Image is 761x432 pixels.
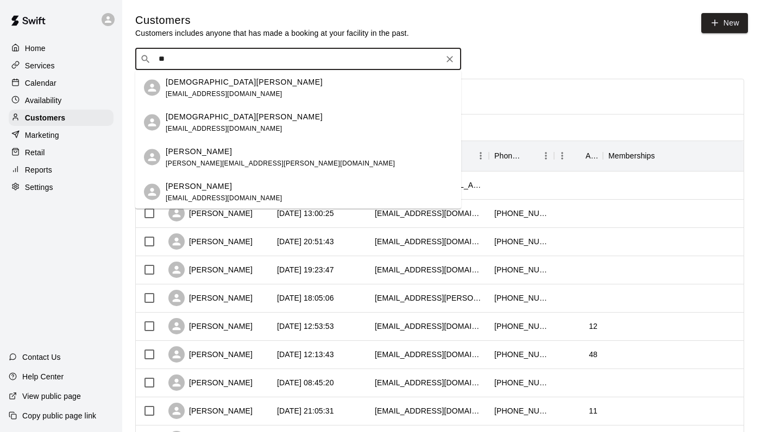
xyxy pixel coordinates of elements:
[375,405,483,416] div: ryanjramos@mac.com
[277,264,334,275] div: 2025-08-18 19:23:47
[277,236,334,247] div: 2025-08-18 20:51:43
[375,377,483,388] div: rociioharo@gmail.com
[135,28,409,39] p: Customers includes anyone that has made a booking at your facility in the past.
[22,410,96,421] p: Copy public page link
[489,141,554,171] div: Phone Number
[608,141,655,171] div: Memberships
[168,290,253,306] div: [PERSON_NAME]
[25,164,52,175] p: Reports
[168,403,253,419] div: [PERSON_NAME]
[25,78,56,88] p: Calendar
[589,405,598,416] div: 11
[655,148,670,163] button: Sort
[22,352,61,363] p: Contact Us
[494,141,523,171] div: Phone Number
[9,162,114,178] a: Reports
[166,76,323,87] p: [DEMOGRAPHIC_DATA][PERSON_NAME]
[277,208,334,219] div: 2025-08-19 13:00:25
[166,180,232,192] p: [PERSON_NAME]
[25,60,55,71] p: Services
[166,159,395,167] span: [PERSON_NAME][EMAIL_ADDRESS][PERSON_NAME][DOMAIN_NAME]
[25,130,59,141] p: Marketing
[570,148,586,163] button: Sort
[494,208,549,219] div: +13234792395
[442,52,457,67] button: Clear
[25,43,46,54] p: Home
[473,148,489,164] button: Menu
[701,13,748,33] a: New
[375,208,483,219] div: steveq323@gmail.com
[494,405,549,416] div: +18186244646
[166,145,232,157] p: [PERSON_NAME]
[25,182,53,193] p: Settings
[9,144,114,161] a: Retail
[494,349,549,360] div: +17472463050
[168,346,253,363] div: [PERSON_NAME]
[144,115,160,131] div: Christian Gonzalez
[166,90,282,97] span: [EMAIL_ADDRESS][DOMAIN_NAME]
[9,58,114,74] a: Services
[523,148,538,163] button: Sort
[25,112,65,123] p: Customers
[9,92,114,109] a: Availability
[25,147,45,158] p: Retail
[166,111,323,122] p: [DEMOGRAPHIC_DATA][PERSON_NAME]
[9,75,114,91] a: Calendar
[168,205,253,221] div: [PERSON_NAME]
[9,127,114,143] a: Marketing
[494,293,549,303] div: +18182378114
[589,321,598,332] div: 12
[554,141,603,171] div: Age
[25,95,62,106] p: Availability
[277,321,334,332] div: 2025-08-16 12:53:53
[168,374,253,391] div: [PERSON_NAME]
[494,236,549,247] div: +18186742972
[494,264,549,275] div: +18186893276
[494,377,549,388] div: +18187238207
[589,349,598,360] div: 48
[375,264,483,275] div: sabrinare1211@gmail.com
[22,391,81,402] p: View public page
[554,148,570,164] button: Menu
[166,194,282,201] span: [EMAIL_ADDRESS][DOMAIN_NAME]
[586,141,598,171] div: Age
[277,349,334,360] div: 2025-08-13 12:13:43
[22,371,64,382] p: Help Center
[375,349,483,360] div: silvanom1976@gmail.com
[166,124,282,132] span: [EMAIL_ADDRESS][DOMAIN_NAME]
[9,40,114,56] a: Home
[135,48,461,70] div: Search customers by name or email
[168,233,253,250] div: [PERSON_NAME]
[277,405,334,416] div: 2025-08-11 21:05:31
[168,318,253,334] div: [PERSON_NAME]
[9,179,114,195] a: Settings
[375,236,483,247] div: mmluvs2laff@gmail.com
[277,293,334,303] div: 2025-08-18 18:05:06
[538,148,554,164] button: Menu
[494,321,549,332] div: +18186215165
[144,80,160,96] div: Christian Gonzalez
[168,262,253,278] div: [PERSON_NAME]
[375,293,483,303] div: rosiee.marquez@gmail.com
[144,149,160,166] div: Annabelle Gonzalez
[375,321,483,332] div: tapatia_nena@hotmail.com
[369,141,489,171] div: Email
[9,110,114,126] a: Customers
[277,377,334,388] div: 2025-08-12 08:45:20
[135,13,409,28] h5: Customers
[144,184,160,200] div: Tania Gonzalez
